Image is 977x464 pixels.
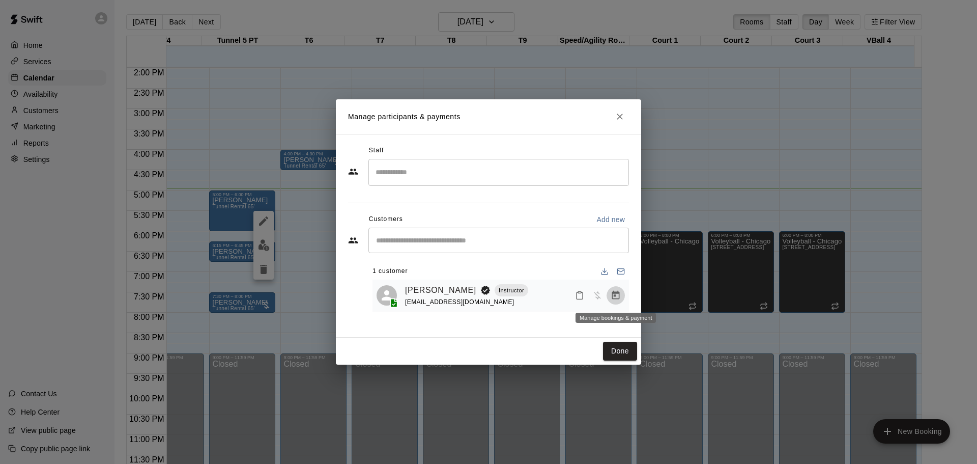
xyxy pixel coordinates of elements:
[372,263,408,280] span: 1 customer
[377,285,397,306] div: Justin Lane
[596,263,613,280] button: Download list
[348,167,358,177] svg: Staff
[369,143,384,159] span: Staff
[613,263,629,280] button: Email participants
[368,159,629,186] div: Search staff
[405,284,476,297] a: [PERSON_NAME]
[348,235,358,245] svg: Customers
[603,342,637,361] button: Done
[480,285,491,295] svg: Booking Owner
[368,228,629,253] div: Start typing to search customers...
[596,214,625,225] p: Add new
[405,298,514,306] span: [EMAIL_ADDRESS][DOMAIN_NAME]
[576,313,656,323] div: Manage bookings & payment
[499,286,524,295] p: Instructor
[592,211,629,228] button: Add new
[607,286,625,305] button: Manage bookings & payment
[611,107,629,126] button: Close
[369,211,403,228] span: Customers
[588,291,607,299] span: Has not paid
[348,112,461,122] p: Manage participants & payments
[571,287,588,304] button: Mark attendance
